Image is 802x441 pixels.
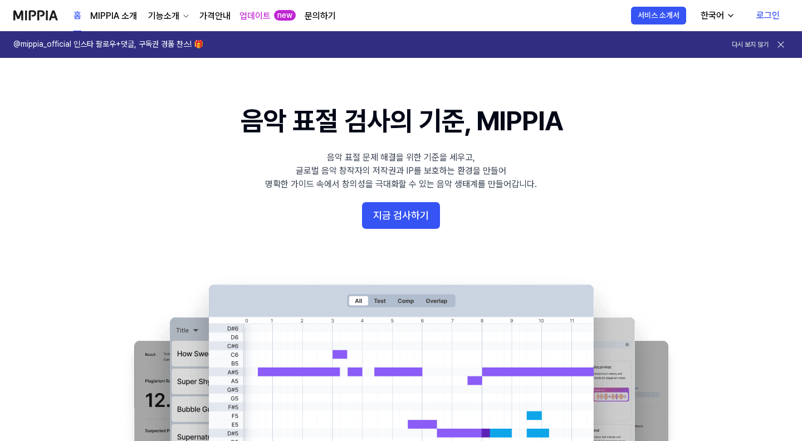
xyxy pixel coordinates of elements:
h1: 음악 표절 검사의 기준, MIPPIA [241,102,562,140]
button: 기능소개 [146,9,190,23]
button: 지금 검사하기 [362,202,440,229]
div: 음악 표절 문제 해결을 위한 기준을 세우고, 글로벌 음악 창작자의 저작권과 IP를 보호하는 환경을 만들어 명확한 가이드 속에서 창의성을 극대화할 수 있는 음악 생태계를 만들어... [265,151,537,191]
a: 문의하기 [305,9,336,23]
h1: @mippia_official 인스타 팔로우+댓글, 구독권 경품 찬스! 🎁 [13,39,203,50]
button: 서비스 소개서 [631,7,686,24]
div: 기능소개 [146,9,182,23]
a: 홈 [74,1,81,31]
a: 업데이트 [239,9,271,23]
div: new [274,10,296,21]
div: 한국어 [698,9,726,22]
button: 한국어 [692,4,742,27]
a: MIPPIA 소개 [90,9,137,23]
button: 다시 보지 않기 [732,40,769,50]
a: 가격안내 [199,9,231,23]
